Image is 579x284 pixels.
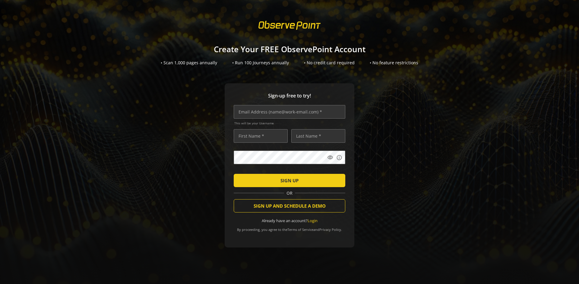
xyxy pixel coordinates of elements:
div: • Run 100 Journeys annually [232,60,289,66]
div: • Scan 1,000 pages annually [161,60,217,66]
span: Sign-up free to try! [234,92,345,99]
mat-icon: info [336,155,342,161]
button: SIGN UP AND SCHEDULE A DEMO [234,199,345,212]
a: Login [308,218,318,223]
div: • No feature restrictions [370,60,418,66]
input: First Name * [234,129,288,143]
input: Email Address (name@work-email.com) * [234,105,345,119]
span: This will be your Username [234,121,345,125]
a: Terms of Service [287,227,313,232]
a: Privacy Policy [319,227,341,232]
button: SIGN UP [234,174,345,187]
mat-icon: visibility [327,155,333,161]
span: SIGN UP [280,175,299,186]
span: OR [284,190,295,196]
span: SIGN UP AND SCHEDULE A DEMO [254,200,326,211]
div: • No credit card required [304,60,355,66]
div: By proceeding, you agree to the and . [234,223,345,232]
input: Last Name * [291,129,345,143]
div: Already have an account? [234,218,345,224]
